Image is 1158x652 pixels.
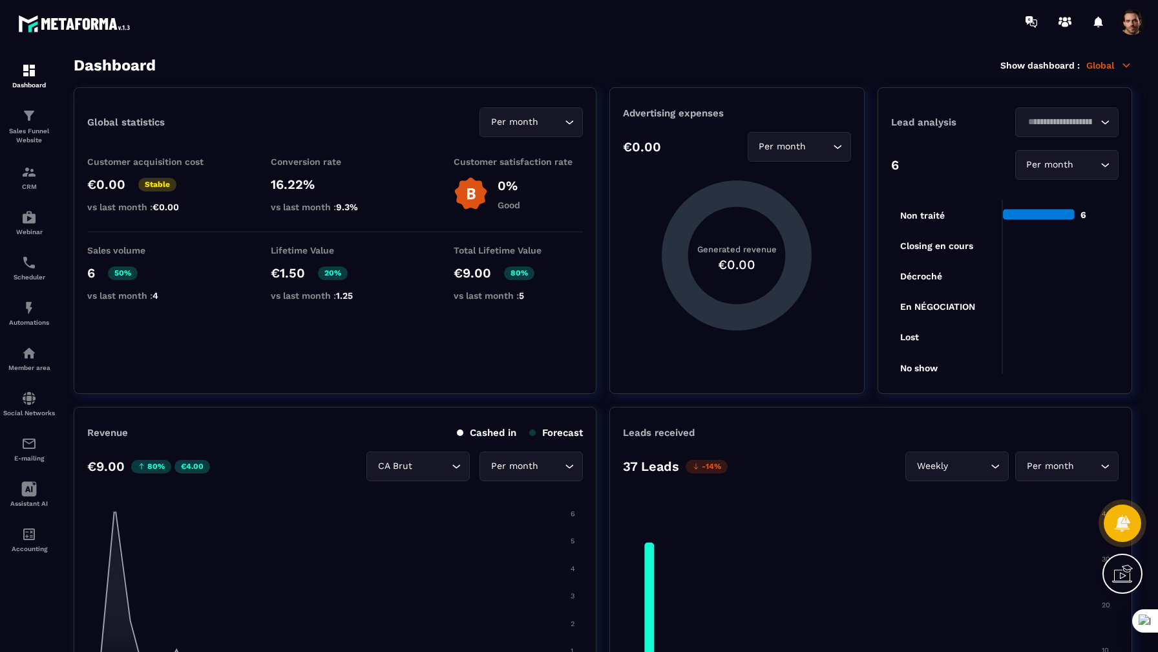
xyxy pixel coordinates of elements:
[21,210,37,225] img: automations
[3,472,55,517] a: Assistant AI
[1024,158,1077,172] span: Per month
[479,451,583,481] div: Search for option
[3,200,55,245] a: automationsautomationsWebinar
[3,426,55,472] a: emailemailE-mailing
[504,266,534,280] p: 80%
[1102,601,1110,609] tspan: 20
[3,290,55,336] a: automationsautomationsAutomations
[153,290,158,301] span: 4
[488,459,541,473] span: Per month
[498,178,520,193] p: 0%
[479,107,583,137] div: Search for option
[415,459,448,473] input: Search for option
[3,127,55,145] p: Sales Funnel Website
[3,228,55,235] p: Webinar
[87,202,216,212] p: vs last month :
[1024,115,1097,129] input: Search for option
[21,164,37,180] img: formation
[87,157,216,167] p: Customer acquisition cost
[519,290,524,301] span: 5
[1015,451,1119,481] div: Search for option
[809,140,830,154] input: Search for option
[131,460,171,473] p: 80%
[529,427,583,439] p: Forecast
[108,266,138,280] p: 50%
[623,107,850,119] p: Advertising expenses
[541,115,562,129] input: Search for option
[174,460,210,473] p: €4.00
[686,460,728,473] p: -14%
[271,157,400,167] p: Conversion rate
[375,459,415,473] span: CA Brut
[900,332,919,342] tspan: Lost
[87,265,95,281] p: 6
[891,157,899,173] p: 6
[153,202,179,212] span: €0.00
[21,108,37,124] img: formation
[87,177,125,192] p: €0.00
[498,200,520,210] p: Good
[3,319,55,326] p: Automations
[454,245,583,255] p: Total Lifetime Value
[3,245,55,290] a: schedulerschedulerScheduler
[571,537,574,545] tspan: 5
[951,459,987,473] input: Search for option
[87,116,165,128] p: Global statistics
[3,53,55,98] a: formationformationDashboard
[21,391,37,406] img: social-network
[3,455,55,462] p: E-mailing
[18,12,134,36] img: logo
[21,436,37,451] img: email
[900,210,945,221] tspan: Non traité
[1086,60,1132,71] p: Global
[3,155,55,200] a: formationformationCRM
[336,290,353,301] span: 1.25
[21,255,37,270] img: scheduler
[21,345,37,361] img: automations
[748,132,851,162] div: Search for option
[454,265,491,281] p: €9.00
[3,336,55,381] a: automationsautomationsMember area
[87,245,216,255] p: Sales volume
[571,510,575,518] tspan: 6
[87,427,128,439] p: Revenue
[3,517,55,562] a: accountantaccountantAccounting
[457,427,516,439] p: Cashed in
[1015,107,1119,137] div: Search for option
[271,265,305,281] p: €1.50
[488,115,541,129] span: Per month
[21,63,37,78] img: formation
[3,545,55,552] p: Accounting
[3,500,55,507] p: Assistant AI
[571,620,574,628] tspan: 2
[3,381,55,426] a: social-networksocial-networkSocial Networks
[3,98,55,155] a: formationformationSales Funnel Website
[623,139,661,155] p: €0.00
[3,81,55,89] p: Dashboard
[21,300,37,316] img: automations
[271,177,400,192] p: 16.22%
[900,363,938,373] tspan: No show
[900,241,973,252] tspan: Closing en cours
[87,290,216,301] p: vs last month :
[900,271,942,281] tspan: Décroché
[623,427,695,439] p: Leads received
[366,451,470,481] div: Search for option
[3,274,55,281] p: Scheduler
[336,202,358,212] span: 9.3%
[1015,150,1119,180] div: Search for option
[318,266,348,280] p: 20%
[1102,510,1111,518] tspan: 40
[3,409,55,417] p: Social Networks
[74,56,156,74] h3: Dashboard
[3,364,55,371] p: Member area
[891,116,1005,128] p: Lead analysis
[87,459,125,474] p: €9.00
[541,459,562,473] input: Search for option
[454,177,488,211] img: b-badge-o.b3b20ee6.svg
[271,245,400,255] p: Lifetime Value
[454,157,583,167] p: Customer satisfaction rate
[905,451,1009,481] div: Search for option
[138,178,176,191] p: Stable
[914,459,951,473] span: Weekly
